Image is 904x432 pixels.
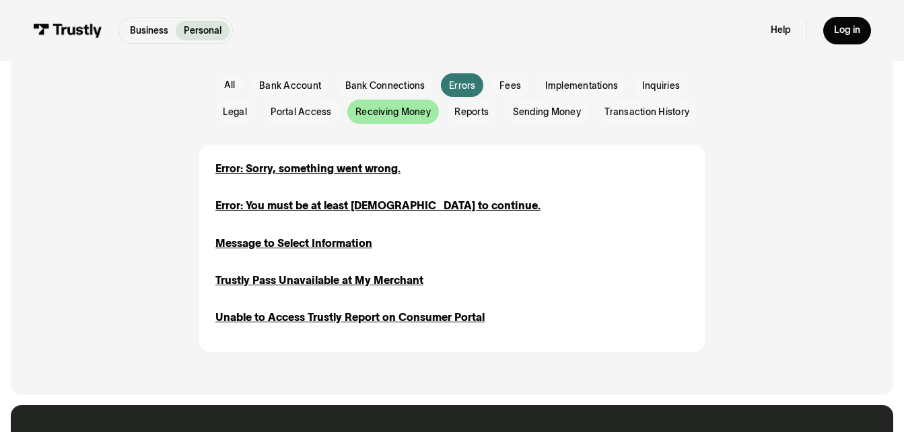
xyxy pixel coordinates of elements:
[199,73,704,124] form: Email Form
[215,310,485,326] a: Unable to Access Trustly Report on Consumer Portal
[176,21,230,40] a: Personal
[216,75,243,96] a: All
[823,17,871,45] a: Log in
[33,24,102,38] img: Trustly Logo
[499,79,521,93] span: Fees
[449,79,475,93] span: Errors
[513,106,581,119] span: Sending Money
[223,106,247,119] span: Legal
[259,79,321,93] span: Bank Account
[355,106,431,119] span: Receiving Money
[642,79,680,93] span: Inquiries
[545,79,619,93] span: Implementations
[215,161,401,177] a: Error: Sorry, something went wrong.
[184,24,221,38] p: Personal
[834,24,860,36] div: Log in
[271,106,331,119] span: Portal Access
[215,273,423,289] a: Trustly Pass Unavailable at My Merchant
[771,24,791,36] a: Help
[215,198,541,214] a: Error: You must be at least [DEMOGRAPHIC_DATA] to continue.
[130,24,168,38] p: Business
[215,236,372,252] a: Message to Select Information
[224,79,236,92] div: All
[604,106,689,119] span: Transaction History
[122,21,176,40] a: Business
[454,106,489,119] span: Reports
[345,79,425,93] span: Bank Connections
